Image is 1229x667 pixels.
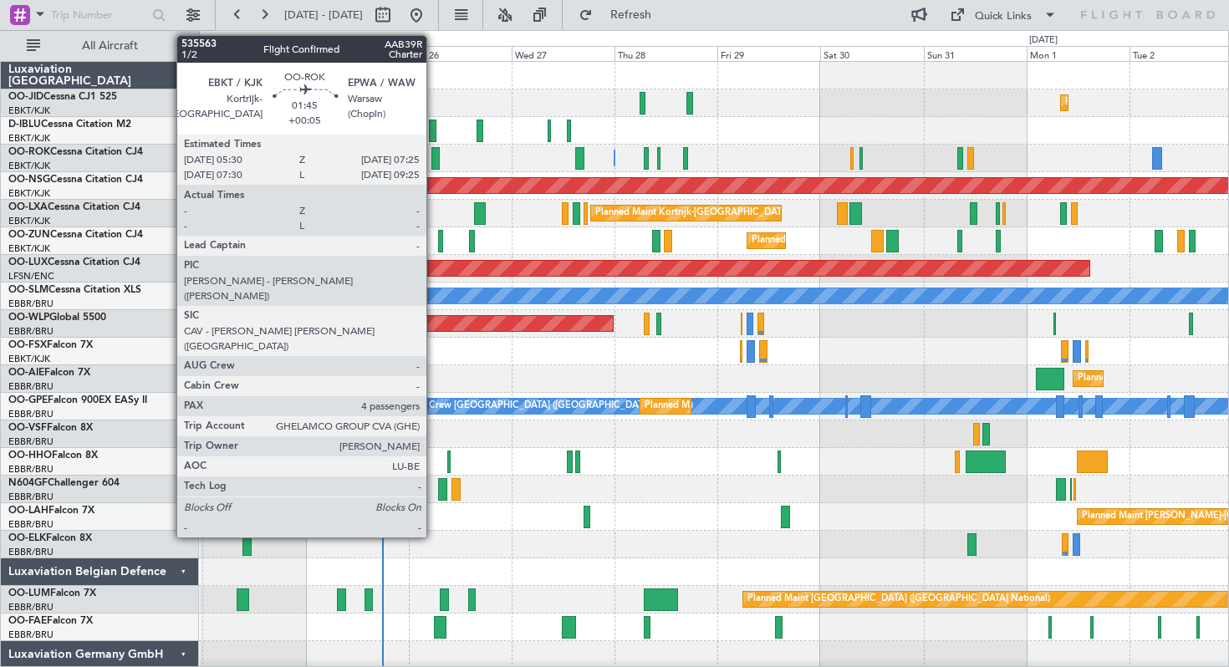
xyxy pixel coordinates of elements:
div: Mon 25 [306,46,409,61]
div: Planned Maint Kortrijk-[GEOGRAPHIC_DATA] [595,201,790,226]
a: EBKT/KJK [8,242,50,255]
span: Refresh [596,9,666,21]
div: Sat 30 [820,46,923,61]
a: OO-ELKFalcon 8X [8,533,92,543]
span: [DATE] - [DATE] [284,8,363,23]
a: EBBR/BRU [8,601,54,614]
a: OO-JIDCessna CJ1 525 [8,92,117,102]
span: OO-NSG [8,175,50,185]
a: OO-GPEFalcon 900EX EASy II [8,395,147,405]
a: EBBR/BRU [8,435,54,448]
a: D-IBLUCessna Citation M2 [8,120,131,130]
span: OO-VSF [8,423,47,433]
span: N604GF [8,478,48,488]
a: EBBR/BRU [8,463,54,476]
a: OO-NSGCessna Citation CJ4 [8,175,143,185]
a: EBBR/BRU [8,546,54,558]
a: EBBR/BRU [8,629,54,641]
a: EBKT/KJK [8,160,50,172]
span: OO-LUM [8,588,50,598]
span: OO-ROK [8,147,50,157]
span: OO-FAE [8,616,47,626]
a: OO-LUMFalcon 7X [8,588,96,598]
span: OO-LAH [8,506,48,516]
span: OO-GPE [8,395,48,405]
a: EBKT/KJK [8,187,50,200]
span: OO-SLM [8,285,48,295]
span: OO-ELK [8,533,46,543]
a: OO-SLMCessna Citation XLS [8,285,141,295]
span: OO-ZUN [8,230,50,240]
div: Planned Maint [GEOGRAPHIC_DATA] ([GEOGRAPHIC_DATA] National) [747,587,1050,612]
div: Quick Links [975,8,1032,25]
a: OO-AIEFalcon 7X [8,368,90,378]
a: EBBR/BRU [8,298,54,310]
a: EBKT/KJK [8,215,50,227]
a: OO-FAEFalcon 7X [8,616,93,626]
a: EBBR/BRU [8,491,54,503]
a: EBBR/BRU [8,518,54,531]
a: OO-VSFFalcon 8X [8,423,93,433]
a: OO-HHOFalcon 8X [8,451,98,461]
a: EBKT/KJK [8,104,50,117]
div: Planned Maint [GEOGRAPHIC_DATA] ([GEOGRAPHIC_DATA] National) [645,394,947,419]
a: OO-LAHFalcon 7X [8,506,94,516]
button: Refresh [571,2,671,28]
a: OO-WLPGlobal 5500 [8,313,106,323]
span: OO-HHO [8,451,52,461]
div: [DATE] [1029,33,1058,48]
a: LFSN/ENC [8,270,54,283]
a: OO-LXACessna Citation CJ4 [8,202,140,212]
input: Trip Number [51,3,147,28]
span: OO-AIE [8,368,44,378]
span: OO-FSX [8,340,47,350]
div: Thu 28 [614,46,717,61]
a: EBBR/BRU [8,380,54,393]
div: Sun 24 [202,46,305,61]
span: OO-LUX [8,257,48,267]
span: OO-JID [8,92,43,102]
a: N604GFChallenger 604 [8,478,120,488]
div: Wed 27 [512,46,614,61]
button: Quick Links [941,2,1065,28]
div: Sun 31 [924,46,1027,61]
a: EBBR/BRU [8,325,54,338]
span: All Aircraft [43,40,176,52]
span: OO-LXA [8,202,48,212]
a: EBKT/KJK [8,353,50,365]
button: All Aircraft [18,33,181,59]
a: OO-ZUNCessna Citation CJ4 [8,230,143,240]
span: OO-WLP [8,313,49,323]
div: Planned Maint Kortrijk-[GEOGRAPHIC_DATA] [752,228,946,253]
a: OO-FSXFalcon 7X [8,340,93,350]
div: Tue 26 [409,46,512,61]
a: EBBR/BRU [8,408,54,420]
a: EBKT/KJK [8,132,50,145]
div: No Crew [GEOGRAPHIC_DATA] ([GEOGRAPHIC_DATA] National) [156,394,436,419]
div: Mon 1 [1027,46,1130,61]
a: OO-ROKCessna Citation CJ4 [8,147,143,157]
div: Fri 29 [717,46,820,61]
div: A/C Unavailable [310,145,380,171]
span: D-IBLU [8,120,41,130]
div: [DATE] [202,33,231,48]
div: No Crew [GEOGRAPHIC_DATA] ([GEOGRAPHIC_DATA] National) [413,394,693,419]
a: OO-LUXCessna Citation CJ4 [8,257,140,267]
